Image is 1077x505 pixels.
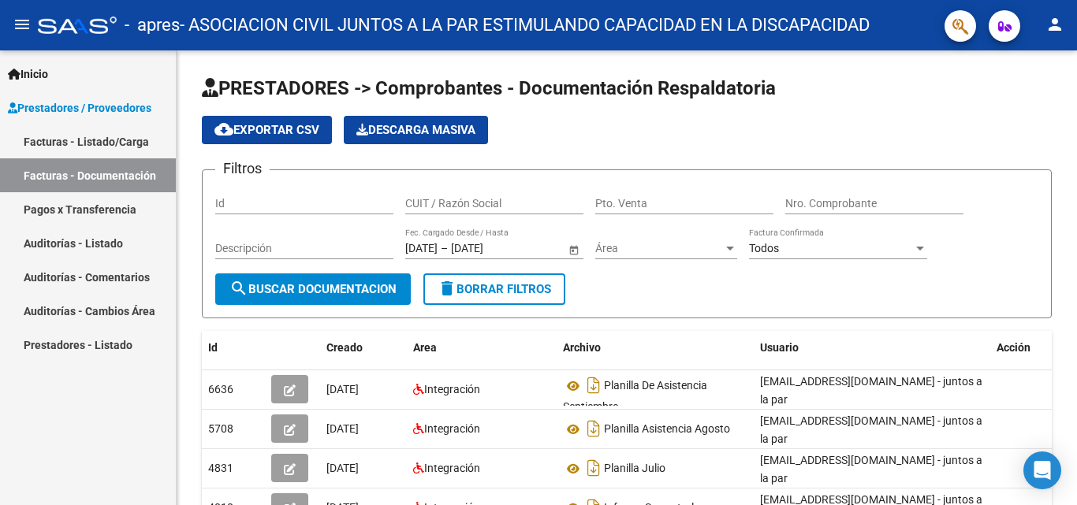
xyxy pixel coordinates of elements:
[125,8,180,43] span: - apres
[344,116,488,144] button: Descarga Masiva
[202,77,776,99] span: PRESTADORES -> Comprobantes - Documentación Respaldatoria
[202,331,265,365] datatable-header-cell: Id
[563,341,601,354] span: Archivo
[326,462,359,474] span: [DATE]
[214,120,233,139] mat-icon: cloud_download
[208,341,218,354] span: Id
[413,341,437,354] span: Area
[604,423,730,436] span: Planilla Asistencia Agosto
[320,331,407,365] datatable-header-cell: Creado
[229,279,248,298] mat-icon: search
[424,422,480,435] span: Integración
[407,331,557,365] datatable-header-cell: Area
[424,383,480,395] span: Integración
[8,65,48,83] span: Inicio
[326,383,359,395] span: [DATE]
[202,116,332,144] button: Exportar CSV
[208,422,233,435] span: 5708
[451,242,528,255] input: Fecha fin
[423,273,565,305] button: Borrar Filtros
[326,422,359,435] span: [DATE]
[326,341,363,354] span: Creado
[583,373,604,398] i: Descargar documento
[208,383,233,395] span: 6636
[583,455,604,481] i: Descargar documento
[180,8,870,43] span: - ASOCIACION CIVIL JUNTOS A LA PAR ESTIMULANDO CAPACIDAD EN LA DISCAPACIDAD
[760,454,982,485] span: [EMAIL_ADDRESS][DOMAIN_NAME] - juntos a la par
[749,242,779,254] span: Todos
[344,116,488,144] app-download-masive: Descarga masiva de comprobantes (adjuntos)
[760,375,982,406] span: [EMAIL_ADDRESS][DOMAIN_NAME] - juntos a la par
[565,241,582,258] button: Open calendar
[215,273,411,305] button: Buscar Documentacion
[405,242,438,255] input: Fecha inicio
[229,282,397,296] span: Buscar Documentacion
[441,242,448,255] span: –
[438,279,457,298] mat-icon: delete
[438,282,551,296] span: Borrar Filtros
[583,416,604,441] i: Descargar documento
[754,331,990,365] datatable-header-cell: Usuario
[997,341,1030,354] span: Acción
[1045,15,1064,34] mat-icon: person
[1023,451,1061,489] div: Open Intercom Messenger
[990,331,1069,365] datatable-header-cell: Acción
[215,158,270,180] h3: Filtros
[563,380,707,414] span: Planilla De Asistencia Septiembre
[208,462,233,474] span: 4831
[214,123,319,137] span: Exportar CSV
[595,242,723,255] span: Área
[8,99,151,117] span: Prestadores / Proveedores
[13,15,32,34] mat-icon: menu
[557,331,754,365] datatable-header-cell: Archivo
[760,414,982,445] span: [EMAIL_ADDRESS][DOMAIN_NAME] - juntos a la par
[424,462,480,474] span: Integración
[604,462,665,475] span: Planilla Julio
[356,123,475,137] span: Descarga Masiva
[760,341,799,354] span: Usuario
